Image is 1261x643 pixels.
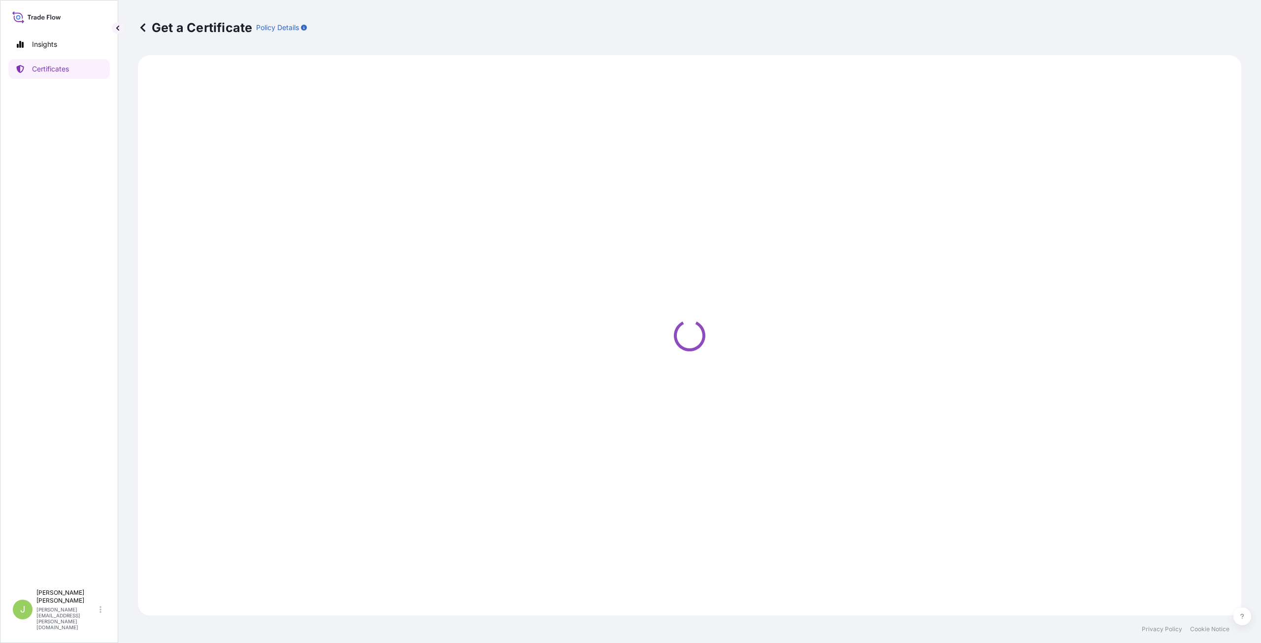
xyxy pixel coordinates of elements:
span: J [20,605,25,614]
p: [PERSON_NAME][EMAIL_ADDRESS][PERSON_NAME][DOMAIN_NAME] [36,607,98,630]
a: Certificates [8,59,110,79]
p: [PERSON_NAME] [PERSON_NAME] [36,589,98,605]
p: Insights [32,39,57,49]
a: Cookie Notice [1190,625,1229,633]
p: Certificates [32,64,69,74]
a: Privacy Policy [1142,625,1182,633]
div: Loading [144,61,1235,609]
p: Policy Details [256,23,299,33]
p: Get a Certificate [138,20,252,35]
a: Insights [8,34,110,54]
